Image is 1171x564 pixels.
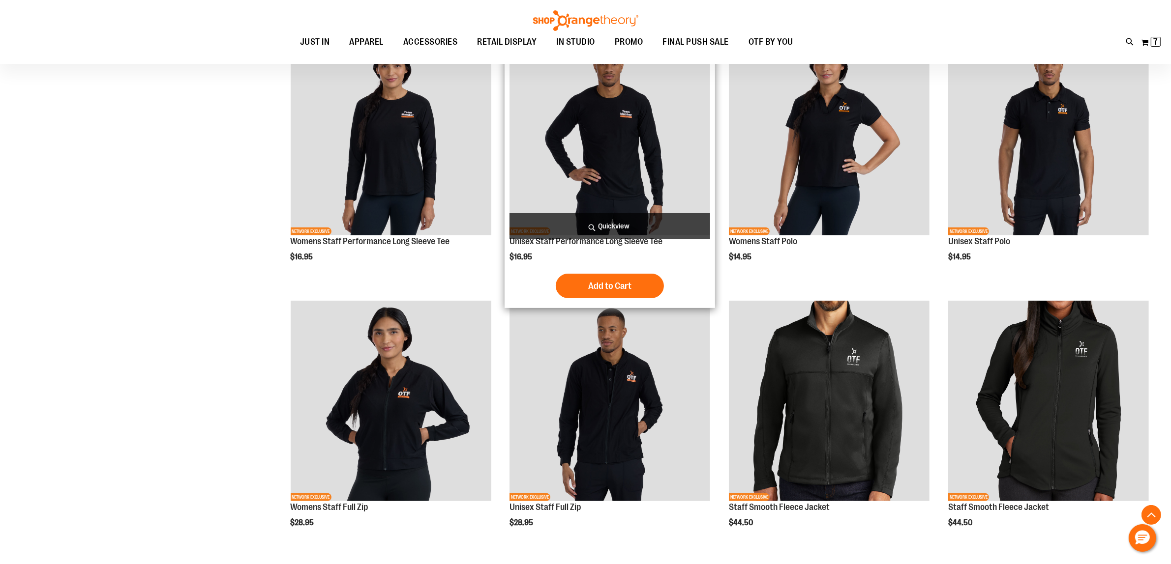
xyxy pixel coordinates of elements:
a: PROMO [605,31,653,54]
a: FINAL PUSH SALE [653,31,739,54]
span: $28.95 [291,518,316,527]
span: NETWORK EXCLUSIVE [729,493,770,501]
a: Staff Smooth Fleece Jacket [948,502,1049,512]
span: NETWORK EXCLUSIVE [291,493,331,501]
span: ACCESSORIES [403,31,458,53]
span: $14.95 [948,253,972,261]
div: product [943,296,1154,552]
img: Womens Staff Full Zip [291,301,491,501]
span: 7 [1154,37,1158,47]
img: Womens Staff Polo [729,35,930,235]
span: PROMO [615,31,643,53]
a: Unisex Staff PoloNETWORK EXCLUSIVE [948,35,1149,237]
div: product [286,30,496,286]
a: Product image for Smooth Fleece JacketNETWORK EXCLUSIVE [729,301,930,503]
a: Womens Staff Performance Long Sleeve Tee [291,236,450,246]
img: Unisex Staff Performance Long Sleeve Tee [510,35,710,235]
span: NETWORK EXCLUSIVE [729,227,770,235]
img: Shop Orangetheory [532,10,640,31]
a: Product image for Smooth Fleece JacketNETWORK EXCLUSIVE [948,301,1149,503]
span: $16.95 [510,253,534,261]
span: JUST IN [300,31,330,53]
span: OTF BY YOU [749,31,793,53]
span: $28.95 [510,518,535,527]
div: product [724,296,934,552]
div: product [943,30,1154,286]
span: $14.95 [729,253,753,261]
a: APPAREL [340,31,394,54]
a: IN STUDIO [547,31,605,53]
a: Womens Staff PoloNETWORK EXCLUSIVE [729,35,930,237]
a: JUST IN [290,31,340,54]
a: Womens Staff Polo [729,236,797,246]
a: ACCESSORIES [393,31,468,54]
a: Unisex Staff Full ZipNETWORK EXCLUSIVE [510,301,710,503]
a: Staff Smooth Fleece Jacket [729,502,830,512]
span: NETWORK EXCLUSIVE [291,227,331,235]
button: Back To Top [1141,505,1161,525]
span: APPAREL [350,31,384,53]
a: Unisex Staff Polo [948,236,1010,246]
img: Unisex Staff Polo [948,35,1149,235]
a: Unisex Staff Performance Long Sleeve TeeNETWORK EXCLUSIVE [510,35,710,237]
button: Add to Cart [556,274,664,298]
a: Womens Staff Full Zip [291,502,368,512]
img: Product image for Smooth Fleece Jacket [729,301,930,501]
a: Womens Staff Performance Long Sleeve TeeNETWORK EXCLUSIVE [291,35,491,237]
span: NETWORK EXCLUSIVE [948,227,989,235]
span: $44.50 [948,518,974,527]
a: RETAIL DISPLAY [468,31,547,54]
button: Hello, have a question? Let’s chat. [1129,524,1156,552]
a: Quickview [510,213,710,239]
div: product [505,296,715,552]
a: Womens Staff Full ZipNETWORK EXCLUSIVE [291,301,491,503]
span: FINAL PUSH SALE [663,31,729,53]
span: Add to Cart [588,281,631,291]
span: RETAIL DISPLAY [478,31,537,53]
span: IN STUDIO [557,31,596,53]
div: product [505,30,715,308]
img: Product image for Smooth Fleece Jacket [948,301,1149,501]
div: product [724,30,934,286]
a: Unisex Staff Performance Long Sleeve Tee [510,236,662,246]
span: NETWORK EXCLUSIVE [948,493,989,501]
img: Unisex Staff Full Zip [510,301,710,501]
div: product [286,296,496,552]
span: NETWORK EXCLUSIVE [510,493,550,501]
a: OTF BY YOU [739,31,803,54]
span: $16.95 [291,253,315,261]
a: Unisex Staff Full Zip [510,502,581,512]
span: $44.50 [729,518,754,527]
img: Womens Staff Performance Long Sleeve Tee [291,35,491,235]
